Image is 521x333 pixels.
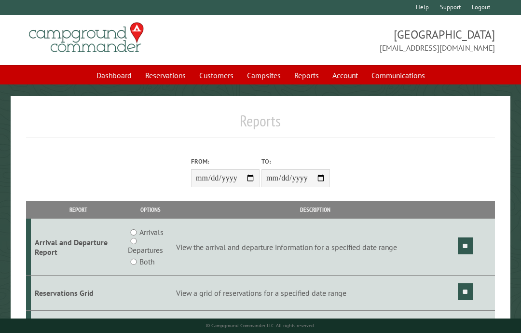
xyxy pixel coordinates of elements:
a: Customers [193,66,239,84]
small: © Campground Commander LLC. All rights reserved. [206,322,315,329]
img: Campground Commander [26,19,147,56]
label: Both [139,256,154,267]
th: Report [31,201,126,218]
label: Departures [128,244,163,256]
a: Reservations [139,66,192,84]
td: Arrival and Departure Report [31,219,126,276]
a: Account [327,66,364,84]
label: Arrivals [139,226,164,238]
a: Dashboard [91,66,137,84]
a: Communications [366,66,431,84]
a: Campsites [241,66,287,84]
th: Description [175,201,456,218]
h1: Reports [26,111,495,138]
a: Reports [288,66,325,84]
th: Options [126,201,175,218]
label: From: [191,157,260,166]
span: [GEOGRAPHIC_DATA] [EMAIL_ADDRESS][DOMAIN_NAME] [260,27,495,54]
td: Reservations Grid [31,276,126,311]
td: View a grid of reservations for a specified date range [175,276,456,311]
label: To: [261,157,330,166]
td: View the arrival and departure information for a specified date range [175,219,456,276]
